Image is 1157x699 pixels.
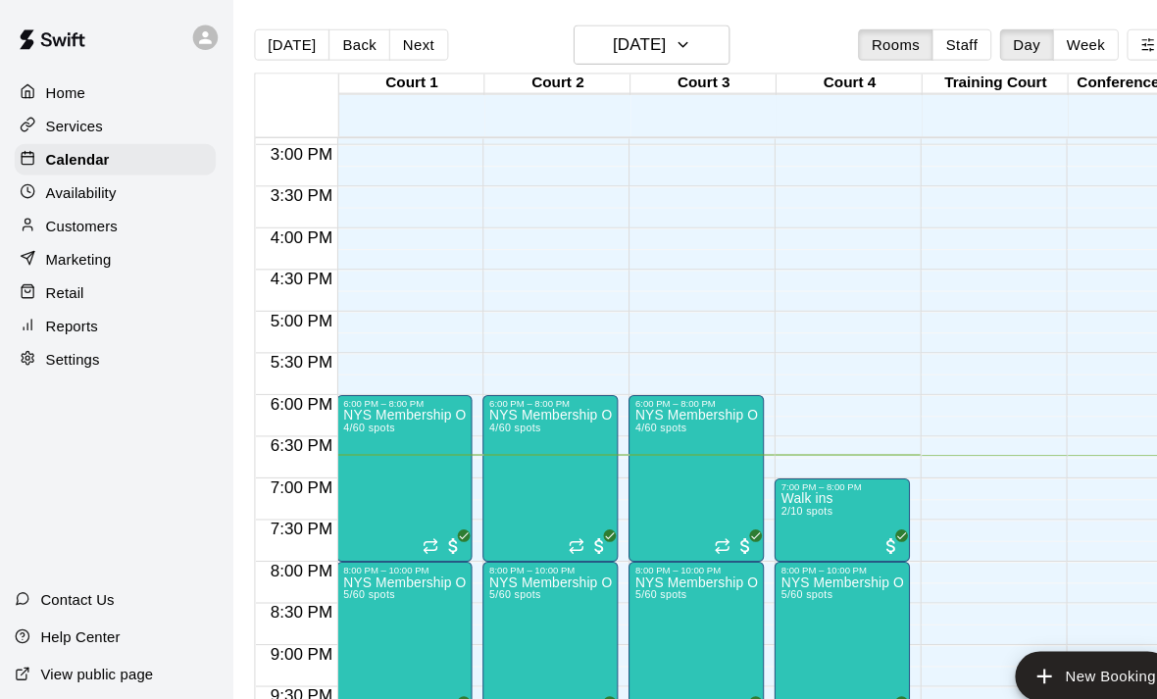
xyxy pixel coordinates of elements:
[693,504,713,524] span: All customers have paid
[419,504,438,524] span: All customers have paid
[593,372,721,528] div: 6:00 PM – 8:00 PM: NYS Membership Open Gym / Drop-Ins
[879,27,934,57] button: Staff
[16,104,205,133] a: Services
[45,328,96,348] p: Settings
[319,528,446,685] div: 8:00 PM – 10:00 PM: NYS Membership Open Gym / Drop-Ins
[456,528,583,685] div: 8:00 PM – 10:00 PM: NYS Membership Open Gym / Drop-Ins
[730,528,858,685] div: 8:00 PM – 10:00 PM: NYS Membership Open Gym / Drop-Ins
[556,661,576,680] span: All customers have paid
[45,234,107,254] p: Marketing
[674,506,689,522] span: Recurring event
[736,453,852,463] div: 7:00 PM – 8:00 PM
[16,229,205,259] a: Marketing
[251,372,320,388] span: 6:00 PM
[45,297,94,317] p: Reports
[45,140,105,160] p: Calendar
[45,203,113,223] p: Customers
[16,261,205,290] a: Retail
[992,27,1054,57] button: Week
[319,372,446,528] div: 6:00 PM – 8:00 PM: NYS Membership Open Gym / Drop-Ins
[736,554,784,565] span: 5/60 spots filled
[870,70,1007,88] div: Training Court
[599,688,715,698] div: 10:00 PM – 11:59 PM
[556,504,576,524] span: All customers have paid
[541,24,688,61] button: [DATE]
[251,175,320,192] span: 3:30 PM
[399,506,415,522] span: Recurring event
[251,450,320,467] span: 7:00 PM
[419,661,438,680] span: All customers have paid
[40,660,174,679] p: Copy public page link
[251,293,320,310] span: 5:00 PM
[251,568,320,584] span: 8:30 PM
[45,172,112,191] p: Availability
[830,661,850,680] span: All customers have paid
[251,528,320,545] span: 8:00 PM
[40,624,146,644] p: View public page
[325,397,373,408] span: 4/60 spots filled
[45,77,82,97] p: Home
[251,411,320,427] span: 6:30 PM
[321,70,458,88] div: Court 1
[693,661,713,680] span: All customers have paid
[957,613,1105,660] button: add
[45,266,81,285] p: Retail
[593,528,721,685] div: 8:00 PM – 10:00 PM: NYS Membership Open Gym / Drop-Ins
[325,531,440,541] div: 8:00 PM – 10:00 PM
[1007,70,1144,88] div: Conference Room
[241,27,312,57] button: [DATE]
[325,688,440,698] div: 10:00 PM – 11:59 PM
[809,27,880,57] button: Rooms
[536,506,552,522] span: Recurring event
[45,109,99,128] p: Services
[830,504,850,524] span: All customers have paid
[325,554,373,565] span: 5/60 spots filled
[251,215,320,231] span: 4:00 PM
[311,27,369,57] button: Back
[16,292,205,322] a: Reports
[1011,688,1127,698] div: 10:00 PM – 11:59 PM
[251,136,320,153] span: 3:00 PM
[578,28,629,56] h6: [DATE]
[16,73,205,102] a: Home
[16,198,205,227] a: Customers
[251,489,320,506] span: 7:30 PM
[462,374,578,384] div: 6:00 PM – 8:00 PM
[730,450,858,528] div: 7:00 PM – 8:00 PM: Walk ins
[368,27,423,57] button: Next
[16,135,205,165] a: Calendar
[462,531,578,541] div: 8:00 PM – 10:00 PM
[458,70,595,88] div: Court 2
[874,688,989,698] div: 10:00 PM – 11:59 PM
[251,332,320,349] span: 5:30 PM
[942,27,993,57] button: Day
[40,554,110,574] p: Contact Us
[40,589,115,609] p: Help Center
[736,688,852,698] div: 10:00 PM – 11:59 PM
[736,475,784,486] span: 2/10 spots filled
[732,70,870,88] div: Court 4
[16,324,205,353] a: Settings
[599,554,647,565] span: 5/60 spots filled
[462,554,510,565] span: 5/60 spots filled
[462,397,510,408] span: 4/60 spots filled
[462,688,578,698] div: 10:00 PM – 11:59 PM
[251,254,320,271] span: 4:30 PM
[595,70,732,88] div: Court 3
[251,646,320,663] span: 9:30 PM
[16,167,205,196] a: Availability
[599,531,715,541] div: 8:00 PM – 10:00 PM
[736,531,852,541] div: 8:00 PM – 10:00 PM
[325,374,440,384] div: 6:00 PM – 8:00 PM
[599,374,715,384] div: 6:00 PM – 8:00 PM
[599,397,647,408] span: 4/60 spots filled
